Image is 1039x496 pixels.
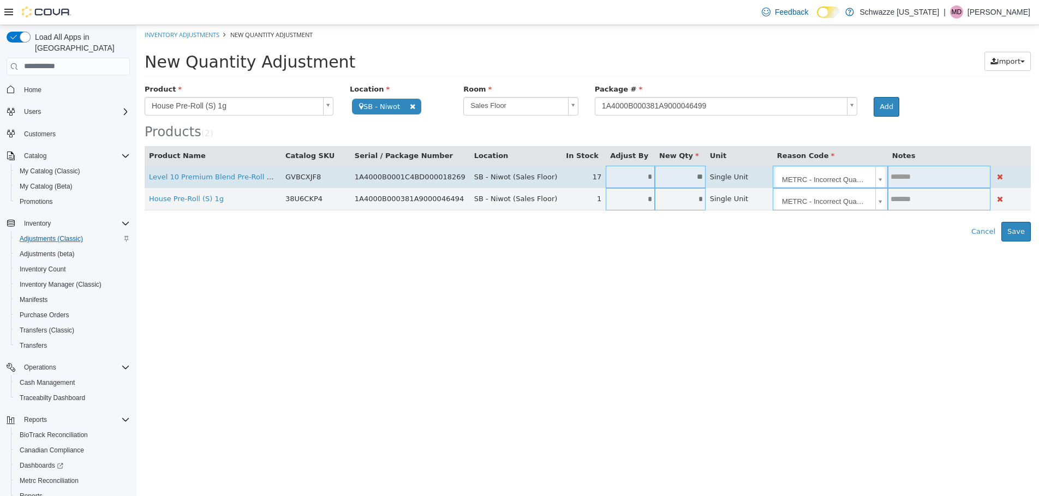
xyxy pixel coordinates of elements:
span: Reason Code [641,126,698,135]
a: METRC - Incorrect Quantity [639,142,748,162]
span: Purchase Orders [15,309,130,322]
button: Operations [2,360,134,375]
span: My Catalog (Beta) [15,180,130,193]
span: Dashboards [15,459,130,472]
span: Adjustments (beta) [20,250,75,258]
small: ( ) [65,104,77,113]
span: Adjustments (Classic) [20,234,83,243]
span: Traceabilty Dashboard [15,391,130,404]
button: Catalog [20,149,51,162]
button: Save [865,197,894,216]
button: Delete Product [858,168,869,180]
span: 2 [68,104,74,113]
span: New Quantity Adjustment [94,5,176,14]
a: My Catalog (Classic) [15,165,85,178]
a: Adjustments (Classic) [15,232,87,245]
a: House Pre-Roll (S) 1g [13,170,87,178]
span: Manifests [15,293,130,306]
span: Sales Floor [327,72,427,89]
button: Transfers [11,338,134,353]
span: Location [213,60,253,68]
span: Promotions [20,197,53,206]
span: Load All Apps in [GEOGRAPHIC_DATA] [31,32,130,53]
a: Level 10 Premium Blend Pre-Roll 1g (H) [13,148,152,156]
td: GVBCXJF8 [145,141,214,163]
td: 1A4000B000381A9000046494 [214,163,333,185]
span: Adjustments (Classic) [15,232,130,245]
button: Transfers (Classic) [11,323,134,338]
span: METRC - Incorrect Quantity [639,142,734,164]
span: Inventory Count [15,263,130,276]
button: In Stock [429,125,464,136]
span: New Quantity Adjustment [8,27,219,46]
button: Cash Management [11,375,134,390]
span: Adjustments (beta) [15,247,130,261]
span: Home [24,86,41,94]
span: Users [24,107,41,116]
button: Location [338,125,374,136]
span: Catalog [20,149,130,162]
a: Purchase Orders [15,309,74,322]
button: Metrc Reconciliation [11,473,134,488]
button: Inventory [2,216,134,231]
span: Promotions [15,195,130,208]
a: Transfers [15,339,51,352]
span: Products [8,99,65,114]
button: Canadian Compliance [11,443,134,458]
span: METRC - Incorrect Quantity [639,164,734,185]
td: 17 [425,141,469,163]
button: Inventory Count [11,262,134,277]
p: | [944,5,946,19]
a: Transfers (Classic) [15,324,79,337]
button: Promotions [11,194,134,209]
a: 1A4000B000381A9000046499 [458,72,721,90]
span: Transfers (Classic) [15,324,130,337]
button: My Catalog (Classic) [11,164,134,179]
span: Dashboards [20,461,63,470]
span: Cash Management [15,376,130,389]
span: Package # [458,60,506,68]
button: My Catalog (Beta) [11,179,134,194]
td: 1A4000B0001C4BD000018269 [214,141,333,163]
a: METRC - Incorrect Quantity [639,164,748,184]
button: Add [737,72,763,92]
button: Product Name [13,125,71,136]
a: Feedback [757,1,813,23]
span: Users [20,105,130,118]
button: Serial / Package Number [218,125,319,136]
button: Users [20,105,45,118]
span: Customers [24,130,56,138]
button: Inventory [20,217,55,230]
span: Home [20,83,130,96]
a: Sales Floor [327,72,442,90]
a: My Catalog (Beta) [15,180,77,193]
td: 1 [425,163,469,185]
span: Import [861,32,884,40]
span: My Catalog (Beta) [20,182,73,191]
span: Transfers (Classic) [20,326,74,335]
span: Transfers [15,339,130,352]
span: Product [8,60,45,68]
button: Adjustments (Classic) [11,231,134,246]
span: Single Unit [574,170,612,178]
span: My Catalog (Classic) [15,165,130,178]
span: My Catalog (Classic) [20,167,80,176]
span: Room [327,60,355,68]
button: Customers [2,126,134,142]
div: Matthew Dupuis [950,5,963,19]
button: Catalog [2,148,134,164]
span: 1A4000B000381A9000046499 [459,72,706,90]
a: Metrc Reconciliation [15,474,83,487]
span: Inventory Manager (Classic) [15,278,130,291]
button: Inventory Manager (Classic) [11,277,134,292]
span: Customers [20,127,130,141]
span: New Qty [523,126,563,135]
a: Adjustments (beta) [15,247,79,261]
a: House Pre-Roll (S) 1g [8,72,197,90]
span: Reports [24,415,47,424]
span: Metrc Reconciliation [15,474,130,487]
span: SB - Niwot (Sales Floor) [338,148,421,156]
span: Traceabilty Dashboard [20,394,85,402]
span: Canadian Compliance [15,444,130,457]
